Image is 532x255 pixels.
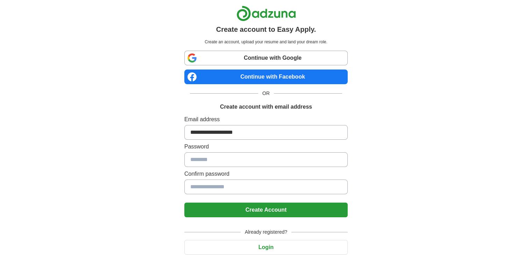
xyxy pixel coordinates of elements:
span: Already registered? [241,228,291,236]
label: Email address [184,115,348,124]
button: Login [184,240,348,255]
span: OR [258,90,274,97]
img: Adzuna logo [236,6,296,21]
a: Continue with Google [184,51,348,65]
h1: Create account with email address [220,103,312,111]
label: Confirm password [184,170,348,178]
button: Create Account [184,203,348,217]
h1: Create account to Easy Apply. [216,24,316,35]
a: Login [184,244,348,250]
label: Password [184,143,348,151]
p: Create an account, upload your resume and land your dream role. [186,39,346,45]
a: Continue with Facebook [184,70,348,84]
